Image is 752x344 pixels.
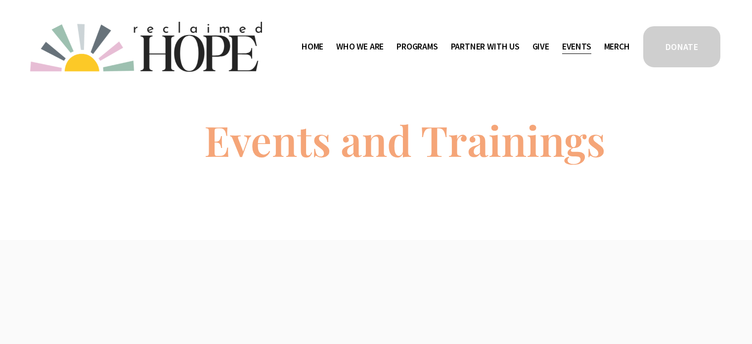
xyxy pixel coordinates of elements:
[604,39,630,54] a: Merch
[30,22,262,72] img: Reclaimed Hope Initiative
[336,39,384,54] a: folder dropdown
[451,40,520,54] span: Partner With Us
[562,39,591,54] a: Events
[532,39,549,54] a: Give
[451,39,520,54] a: folder dropdown
[336,40,384,54] span: Who We Are
[397,39,438,54] a: folder dropdown
[397,40,438,54] span: Programs
[642,25,722,69] a: DONATE
[302,39,323,54] a: Home
[204,119,605,160] h1: Events and Trainings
